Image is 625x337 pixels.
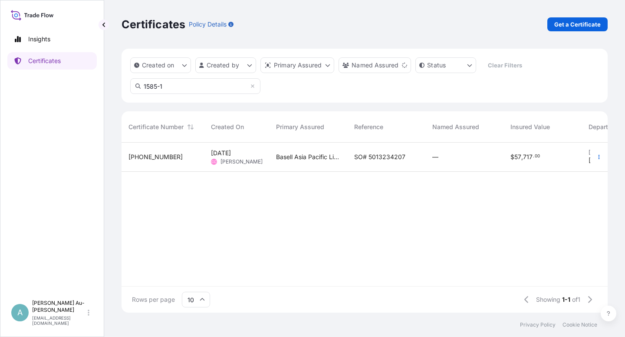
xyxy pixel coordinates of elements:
[510,154,514,160] span: $
[276,153,340,161] span: Basell Asia Pacific Limited
[510,123,550,131] span: Insured Value
[427,61,446,70] p: Status
[7,30,97,48] a: Insights
[572,295,580,304] span: of 1
[185,122,196,132] button: Sort
[562,321,597,328] a: Cookie Notice
[220,158,263,165] span: [PERSON_NAME]
[589,123,617,131] span: Departure
[276,123,324,131] span: Primary Assured
[122,17,185,31] p: Certificates
[536,295,560,304] span: Showing
[28,57,61,65] p: Certificates
[130,78,260,94] input: Search Certificate or Reference...
[547,17,608,31] a: Get a Certificate
[354,153,405,161] span: SO# 5013234207
[7,52,97,70] a: Certificates
[28,35,50,43] p: Insights
[211,123,244,131] span: Created On
[352,61,398,70] p: Named Assured
[195,57,256,73] button: createdBy Filter options
[32,300,86,314] p: [PERSON_NAME] Au-[PERSON_NAME]
[142,61,174,70] p: Created on
[523,154,533,160] span: 717
[211,149,231,157] span: [DATE]
[128,123,184,131] span: Certificate Number
[260,57,334,73] button: distributor Filter options
[535,155,540,158] span: 00
[128,153,183,161] span: [PHONE_NUMBER]
[488,61,522,70] p: Clear Filters
[514,154,521,160] span: 57
[589,156,609,165] span: [DATE]
[32,315,86,326] p: [EMAIL_ADDRESS][DOMAIN_NAME]
[480,58,529,72] button: Clear Filters
[130,57,191,73] button: createdOn Filter options
[339,57,411,73] button: cargoOwner Filter options
[521,154,523,160] span: ,
[554,20,601,29] p: Get a Certificate
[189,20,227,29] p: Policy Details
[17,308,23,317] span: A
[211,157,217,166] span: CC
[274,61,322,70] p: Primary Assured
[562,295,570,304] span: 1-1
[415,57,476,73] button: certificateStatus Filter options
[432,153,438,161] span: —
[432,123,479,131] span: Named Assured
[132,295,175,304] span: Rows per page
[354,123,383,131] span: Reference
[533,155,534,158] span: .
[207,61,240,70] p: Created by
[520,321,556,328] a: Privacy Policy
